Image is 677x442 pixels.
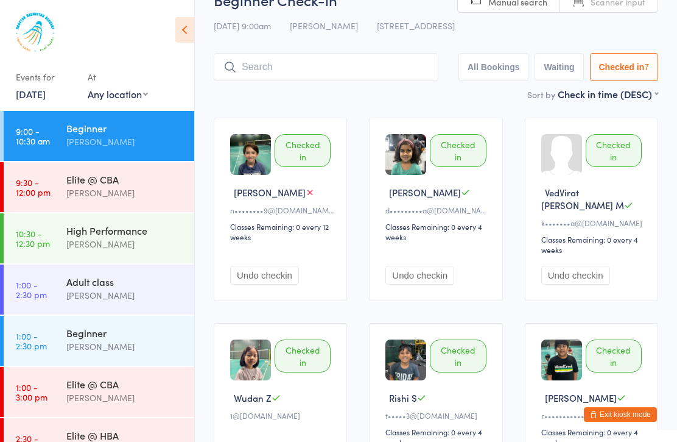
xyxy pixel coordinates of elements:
div: [PERSON_NAME] [66,135,184,149]
a: 10:30 -12:30 pmHigh Performance[PERSON_NAME] [4,213,194,263]
div: Events for [16,67,75,87]
a: 1:00 -3:00 pmElite @ CBA[PERSON_NAME] [4,367,194,417]
img: image1723673476.png [541,340,582,380]
button: All Bookings [458,53,529,81]
time: 10:30 - 12:30 pm [16,229,50,248]
div: Beginner [66,326,184,340]
button: Undo checkin [385,266,454,285]
div: [PERSON_NAME] [66,237,184,251]
div: 1@[DOMAIN_NAME] [230,410,334,421]
label: Sort by [527,88,555,101]
div: Elite @ CBA [66,377,184,391]
button: Undo checkin [541,266,610,285]
div: d•••••••••a@[DOMAIN_NAME] [385,205,489,215]
div: Checked in [430,340,486,372]
div: At [88,67,148,87]
div: 7 [644,62,649,72]
div: Checked in [275,134,331,167]
div: Classes Remaining: 0 every 4 weeks [541,234,645,255]
a: 1:00 -2:30 pmAdult class[PERSON_NAME] [4,265,194,315]
div: Checked in [586,340,642,372]
img: image1753308453.png [230,134,271,175]
div: [PERSON_NAME] [66,288,184,302]
span: VedVirat [PERSON_NAME] M [541,186,624,212]
div: High Performance [66,224,184,237]
div: Checked in [275,340,331,372]
div: t•••••3@[DOMAIN_NAME] [385,410,489,421]
time: 9:00 - 10:30 am [16,126,50,146]
time: 9:30 - 12:00 pm [16,177,51,197]
span: [DATE] 9:00am [214,20,271,32]
img: image1710111167.png [385,134,426,175]
div: Check in time (DESC) [558,87,658,101]
time: 1:00 - 3:00 pm [16,382,47,402]
button: Exit kiosk mode [584,407,657,422]
span: Wudan Z [234,391,272,404]
a: 1:00 -2:30 pmBeginner[PERSON_NAME] [4,316,194,366]
div: [PERSON_NAME] [66,340,184,354]
input: Search [214,53,438,81]
div: [PERSON_NAME] [66,391,184,405]
img: Houston Badminton Academy [12,9,58,55]
span: [STREET_ADDRESS] [377,20,455,32]
button: Waiting [535,53,583,81]
a: 9:00 -10:30 amBeginner[PERSON_NAME] [4,111,194,161]
a: [DATE] [16,87,46,101]
time: 1:00 - 2:30 pm [16,280,47,299]
time: 1:00 - 2:30 pm [16,331,47,351]
span: [PERSON_NAME] [389,186,461,199]
span: [PERSON_NAME] [234,186,306,199]
div: Classes Remaining: 0 every 4 weeks [385,221,489,242]
div: Classes Remaining: 0 every 12 weeks [230,221,334,242]
span: [PERSON_NAME] [545,391,617,404]
a: 9:30 -12:00 pmElite @ CBA[PERSON_NAME] [4,162,194,212]
button: Checked in7 [590,53,659,81]
div: Beginner [66,121,184,135]
div: Any location [88,87,148,101]
div: n••••••••9@[DOMAIN_NAME] [230,205,334,215]
div: Adult class [66,275,184,288]
div: k•••••••a@[DOMAIN_NAME] [541,218,645,228]
span: Rishi S [389,391,417,404]
div: Checked in [430,134,486,167]
div: Elite @ CBA [66,173,184,186]
div: Checked in [586,134,642,167]
img: image1709944360.png [385,340,426,380]
div: r•••••••••••••o@[DOMAIN_NAME] [541,410,645,421]
span: [PERSON_NAME] [290,20,358,32]
div: Elite @ HBA [66,429,184,442]
button: Undo checkin [230,266,299,285]
div: [PERSON_NAME] [66,186,184,200]
img: image1728828580.png [230,340,271,380]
